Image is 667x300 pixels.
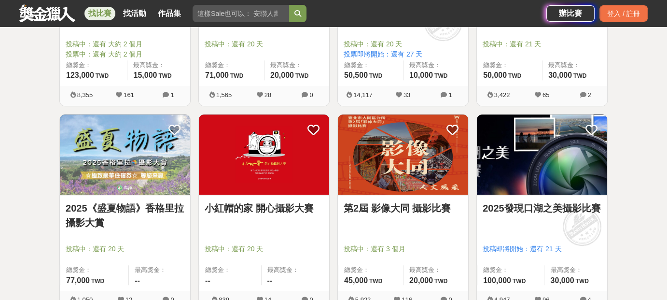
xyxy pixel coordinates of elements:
img: Cover Image [338,114,468,195]
span: 123,000 [66,71,94,79]
span: 1,565 [216,91,232,99]
span: TWD [96,72,109,79]
img: Cover Image [199,114,329,195]
span: TWD [230,72,243,79]
span: 投稿即將開始：還有 21 天 [483,244,601,254]
span: 1 [448,91,452,99]
span: 28 [264,91,271,99]
a: 辦比賽 [546,5,595,22]
span: TWD [513,278,526,285]
a: 2025《盛夏物語》香格里拉攝影大賞 [66,201,184,230]
span: 投稿中：還有 3 個月 [344,244,462,254]
span: 8,355 [77,91,93,99]
span: -- [205,276,210,285]
span: 20,000 [409,276,433,285]
span: TWD [91,278,104,285]
img: Cover Image [477,114,607,195]
span: TWD [295,72,308,79]
span: 總獎金： [344,265,397,275]
span: 投票中：還有 大約 2 個月 [66,49,184,59]
span: 3,422 [494,91,510,99]
span: 45,000 [344,276,368,285]
span: TWD [434,72,447,79]
span: 2 [587,91,591,99]
span: 100,000 [483,276,511,285]
span: TWD [575,278,588,285]
span: 投票即將開始：還有 27 天 [344,49,462,59]
span: TWD [508,72,521,79]
span: 14,117 [353,91,373,99]
span: 投稿中：還有 20 天 [205,39,323,49]
span: 最高獎金： [548,60,601,70]
span: TWD [158,72,171,79]
span: 總獎金： [66,60,121,70]
span: 50,000 [483,71,507,79]
span: 15,000 [133,71,157,79]
span: 77,000 [66,276,90,285]
span: TWD [434,278,447,285]
span: 1 [170,91,174,99]
span: 投稿中：還有 20 天 [344,39,462,49]
span: 總獎金： [205,60,258,70]
span: 最高獎金： [409,60,462,70]
a: 小紅帽的家 開心攝影大賽 [205,201,323,215]
a: 找活動 [119,7,150,20]
div: 登入 / 註冊 [599,5,648,22]
span: 最高獎金： [135,265,184,275]
span: -- [267,276,273,285]
span: 最高獎金： [409,265,462,275]
span: 最高獎金： [550,265,601,275]
a: 第2屆 影像大同 攝影比賽 [344,201,462,215]
span: TWD [369,278,382,285]
span: 最高獎金： [270,60,323,70]
span: 總獎金： [205,265,255,275]
span: 最高獎金： [267,265,324,275]
a: 作品集 [154,7,185,20]
span: 總獎金： [483,265,538,275]
input: 這樣Sale也可以： 安聯人壽創意銷售法募集 [193,5,289,22]
span: 投稿中：還有 20 天 [66,244,184,254]
span: 33 [403,91,410,99]
span: 10,000 [409,71,433,79]
span: -- [135,276,140,285]
img: Cover Image [60,114,190,195]
span: 0 [309,91,313,99]
span: 30,000 [548,71,572,79]
span: TWD [573,72,586,79]
span: 投稿中：還有 大約 2 個月 [66,39,184,49]
span: 總獎金： [344,60,397,70]
span: 總獎金： [66,265,123,275]
span: 161 [124,91,134,99]
span: 20,000 [270,71,294,79]
a: 找比賽 [84,7,115,20]
span: 最高獎金： [133,60,184,70]
a: 2025發現口湖之美攝影比賽 [483,201,601,215]
span: 71,000 [205,71,229,79]
span: 投稿中：還有 20 天 [205,244,323,254]
span: 30,000 [550,276,574,285]
span: TWD [369,72,382,79]
span: 65 [542,91,549,99]
span: 投稿中：還有 21 天 [483,39,601,49]
span: 50,500 [344,71,368,79]
span: 總獎金： [483,60,536,70]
